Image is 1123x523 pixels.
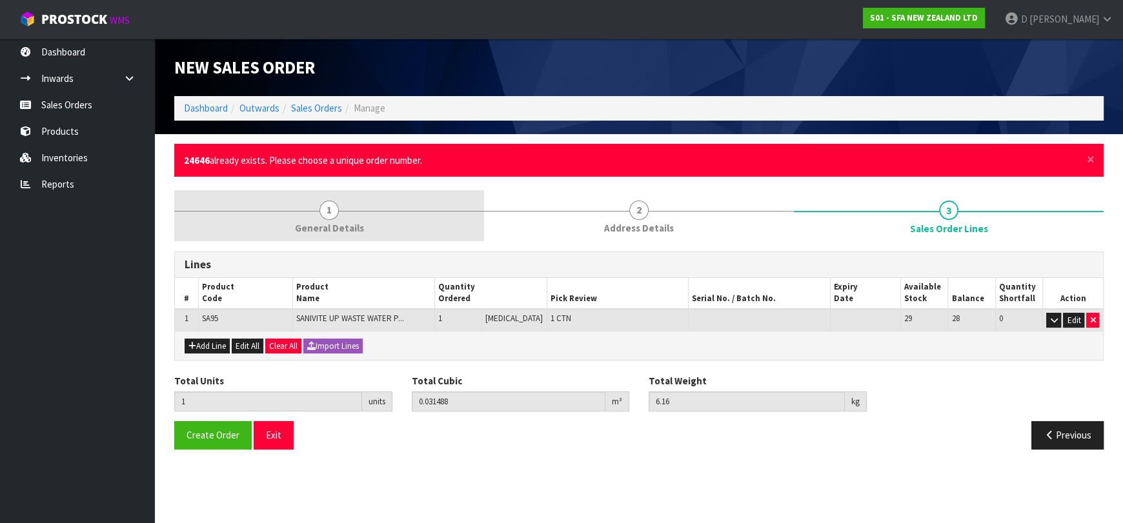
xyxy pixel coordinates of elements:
span: SANIVITE UP WASTE WATER P... [296,313,404,324]
a: Sales Orders [291,102,342,114]
span: 0 [999,313,1003,324]
input: Total Cubic [412,391,606,411]
button: Create Order [174,421,252,449]
span: Address Details [604,221,674,235]
span: 1 [185,313,188,324]
span: 2 [629,201,649,220]
img: cube-alt.png [19,11,35,27]
input: Total Weight [649,391,845,411]
th: Serial No. / Batch No. [689,278,830,309]
label: Total Units [174,374,224,388]
span: × [1087,150,1095,168]
span: 1 CTN [551,313,571,324]
a: Outwards [239,102,279,114]
button: Edit [1063,313,1084,328]
th: Action [1042,278,1103,309]
button: Edit All [232,339,263,354]
h3: Lines [185,259,1093,271]
th: Balance [948,278,995,309]
th: Expiry Date [830,278,901,309]
small: WMS [110,14,130,26]
th: Quantity Shortfall [995,278,1042,309]
span: 1 [438,313,442,324]
button: Add Line [185,339,230,354]
button: Exit [254,421,294,449]
button: Import Lines [303,339,363,354]
strong: S01 - SFA NEW ZEALAND LTD [870,12,978,23]
th: Available Stock [901,278,948,309]
span: [MEDICAL_DATA] [485,313,543,324]
span: Sales Order Lines [910,222,988,235]
li: already exists. Please choose a unique order number. [184,153,1081,167]
input: Total Units [174,391,362,411]
span: General Details [295,221,364,235]
a: Dashboard [184,102,228,114]
label: Total Cubic [412,374,462,388]
button: Previous [1031,421,1104,449]
span: ProStock [41,11,107,28]
th: # [175,278,199,309]
span: 3 [939,201,958,220]
span: Manage [354,102,385,114]
span: Sales Order Lines [174,242,1104,459]
th: Product Code [199,278,293,309]
span: 1 [319,201,339,220]
span: New Sales Order [174,57,315,78]
label: Total Weight [649,374,707,388]
span: D [1021,13,1027,25]
div: units [362,391,392,412]
button: Clear All [265,339,301,354]
th: Product Name [293,278,434,309]
span: 28 [951,313,959,324]
th: Pick Review [547,278,688,309]
span: 29 [904,313,912,324]
div: m³ [605,391,629,412]
span: SA95 [202,313,218,324]
span: [PERSON_NAME] [1029,13,1099,25]
div: kg [845,391,867,412]
span: Create Order [187,429,239,441]
th: Quantity Ordered [434,278,547,309]
strong: 24646 [184,154,210,166]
